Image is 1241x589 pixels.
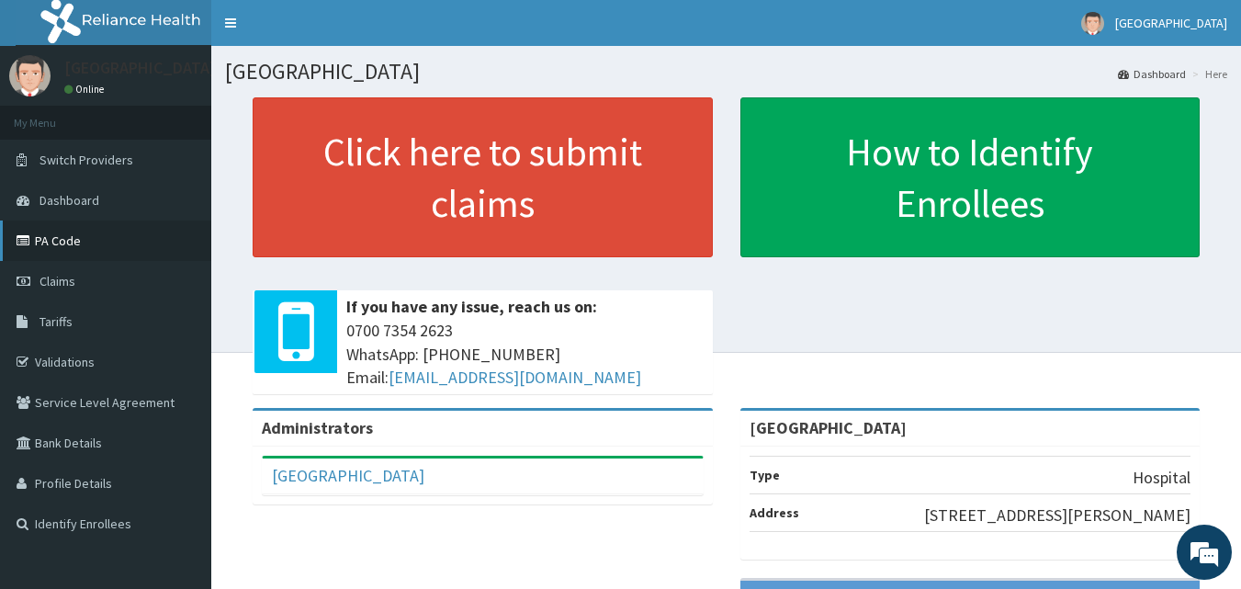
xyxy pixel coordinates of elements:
[39,192,99,209] span: Dashboard
[9,393,350,458] textarea: Type your message and hit 'Enter'
[740,97,1201,257] a: How to Identify Enrollees
[253,97,713,257] a: Click here to submit claims
[1118,66,1186,82] a: Dashboard
[750,417,907,438] strong: [GEOGRAPHIC_DATA]
[64,83,108,96] a: Online
[9,55,51,96] img: User Image
[1115,15,1227,31] span: [GEOGRAPHIC_DATA]
[39,152,133,168] span: Switch Providers
[262,417,373,438] b: Administrators
[64,60,216,76] p: [GEOGRAPHIC_DATA]
[1188,66,1227,82] li: Here
[301,9,345,53] div: Minimize live chat window
[346,296,597,317] b: If you have any issue, reach us on:
[107,177,254,363] span: We're online!
[750,467,780,483] b: Type
[1081,12,1104,35] img: User Image
[272,465,424,486] a: [GEOGRAPHIC_DATA]
[96,103,309,127] div: Chat with us now
[750,504,799,521] b: Address
[389,367,641,388] a: [EMAIL_ADDRESS][DOMAIN_NAME]
[34,92,74,138] img: d_794563401_company_1708531726252_794563401
[924,504,1190,527] p: [STREET_ADDRESS][PERSON_NAME]
[39,273,75,289] span: Claims
[1133,466,1190,490] p: Hospital
[225,60,1227,84] h1: [GEOGRAPHIC_DATA]
[346,319,704,390] span: 0700 7354 2623 WhatsApp: [PHONE_NUMBER] Email:
[39,313,73,330] span: Tariffs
